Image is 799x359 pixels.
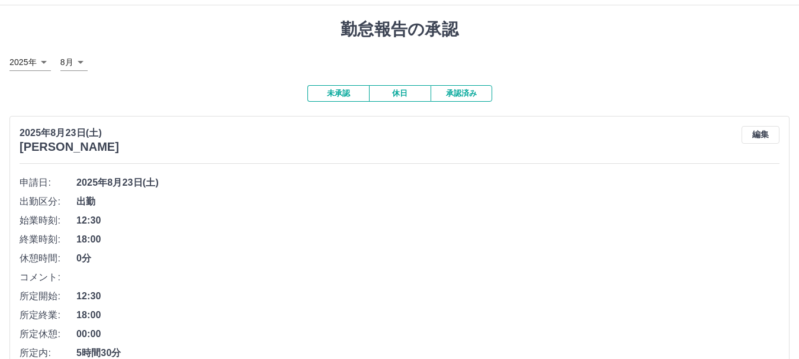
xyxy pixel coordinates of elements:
[76,195,779,209] span: 出勤
[20,327,76,341] span: 所定休憩:
[307,85,369,102] button: 未承認
[76,289,779,303] span: 12:30
[9,54,51,71] div: 2025年
[76,251,779,266] span: 0分
[60,54,88,71] div: 8月
[20,140,119,154] h3: [PERSON_NAME]
[20,308,76,322] span: 所定終業:
[76,232,779,247] span: 18:00
[76,214,779,228] span: 12:30
[76,176,779,190] span: 2025年8月23日(土)
[9,20,790,40] h1: 勤怠報告の承認
[742,126,779,144] button: 編集
[20,289,76,303] span: 所定開始:
[20,176,76,190] span: 申請日:
[431,85,492,102] button: 承認済み
[76,308,779,322] span: 18:00
[369,85,431,102] button: 休日
[20,270,76,284] span: コメント:
[76,327,779,341] span: 00:00
[20,214,76,228] span: 始業時刻:
[20,251,76,266] span: 休憩時間:
[20,126,119,140] p: 2025年8月23日(土)
[20,195,76,209] span: 出勤区分:
[20,232,76,247] span: 終業時刻:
